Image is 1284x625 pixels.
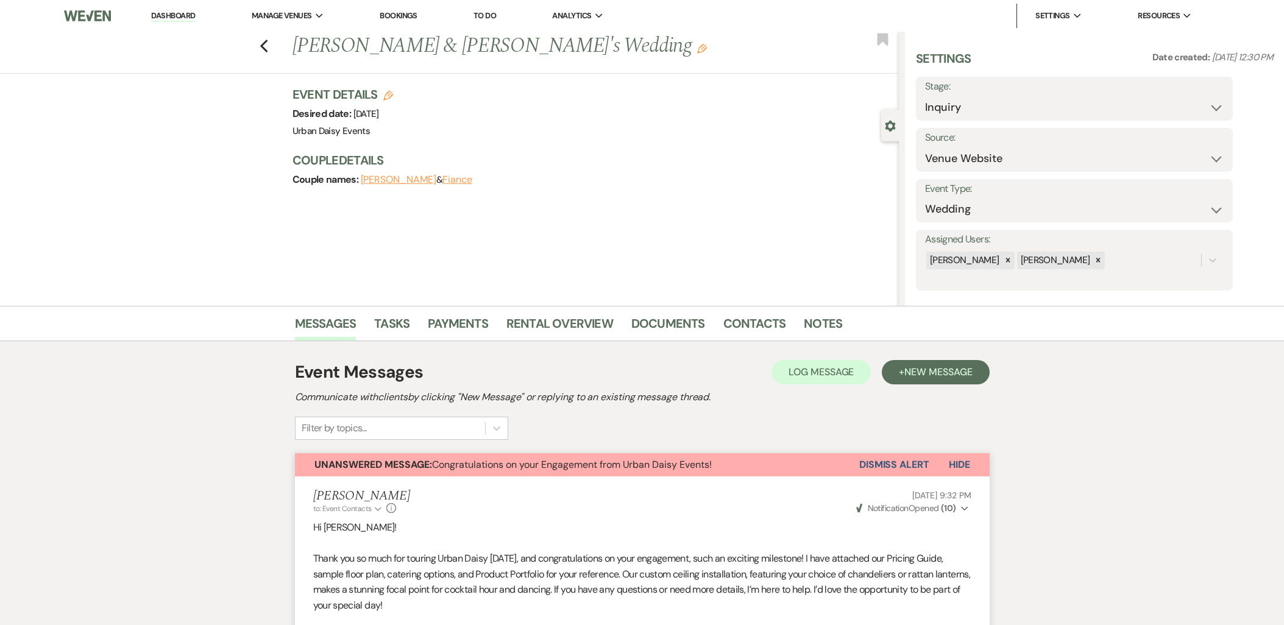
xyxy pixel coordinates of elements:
button: Unanswered Message:Congratulations on your Engagement from Urban Daisy Events! [295,453,859,476]
img: Weven Logo [64,3,111,29]
a: Messages [295,314,356,341]
button: Fiance [442,175,472,185]
button: to: Event Contacts [313,503,383,514]
p: Hi [PERSON_NAME]! [313,520,971,535]
label: Stage: [925,78,1224,96]
a: Dashboard [151,10,195,22]
span: New Message [904,365,972,378]
a: Tasks [374,314,410,341]
button: Log Message [771,360,871,384]
a: Notes [804,314,842,341]
span: Couple names: [293,173,361,186]
h2: Communicate with clients by clicking "New Message" or replying to an existing message thread. [295,390,990,404]
h5: [PERSON_NAME] [313,489,410,504]
p: Thank you so much for touring Urban Daisy [DATE], and congratulations on your engagement, such an... [313,551,971,613]
h1: [PERSON_NAME] & [PERSON_NAME]'s Wedding [293,32,773,61]
strong: ( 10 ) [941,503,956,514]
h1: Event Messages [295,359,424,385]
button: [PERSON_NAME] [361,175,436,185]
button: Close lead details [885,119,896,131]
a: Rental Overview [506,314,613,341]
a: Bookings [380,10,417,21]
span: Desired date: [293,107,353,120]
a: Documents [631,314,705,341]
div: Filter by topics... [302,421,367,436]
span: Urban Daisy Events [293,125,370,137]
span: Log Message [789,365,854,378]
a: Contacts [723,314,786,341]
span: Congratulations on your Engagement from Urban Daisy Events! [314,458,712,471]
span: & [361,174,472,186]
button: +New Message [882,360,989,384]
span: Notification [868,503,909,514]
label: Event Type: [925,180,1224,198]
h3: Couple Details [293,152,887,169]
h3: Settings [916,50,971,77]
span: [DATE] 9:32 PM [912,490,971,501]
span: Opened [856,503,956,514]
span: Hide [949,458,970,471]
a: To Do [474,10,496,21]
button: NotificationOpened (10) [854,502,971,515]
span: Date created: [1152,51,1212,63]
span: Resources [1138,10,1180,22]
a: Payments [428,314,488,341]
label: Assigned Users: [925,231,1224,249]
strong: Unanswered Message: [314,458,432,471]
button: Hide [929,453,990,476]
span: [DATE] 12:30 PM [1212,51,1273,63]
span: Analytics [552,10,591,22]
span: to: Event Contacts [313,504,372,514]
span: Settings [1035,10,1070,22]
span: [DATE] [353,108,379,120]
div: [PERSON_NAME] [926,252,1001,269]
button: Dismiss Alert [859,453,929,476]
label: Source: [925,129,1224,147]
button: Edit [697,43,707,54]
div: [PERSON_NAME] [1017,252,1092,269]
h3: Event Details [293,86,394,103]
span: Manage Venues [252,10,312,22]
